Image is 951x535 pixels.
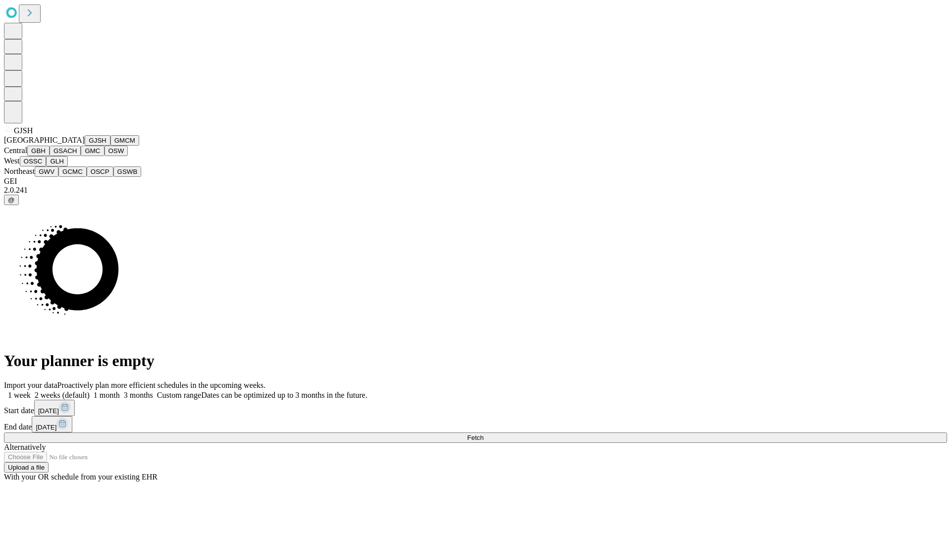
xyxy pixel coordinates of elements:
[4,443,46,451] span: Alternatively
[36,424,56,431] span: [DATE]
[110,135,139,146] button: GMCM
[4,381,57,389] span: Import your data
[57,381,265,389] span: Proactively plan more efficient schedules in the upcoming weeks.
[85,135,110,146] button: GJSH
[20,156,47,166] button: OSSC
[4,462,49,473] button: Upload a file
[38,407,59,415] span: [DATE]
[35,166,58,177] button: GWV
[46,156,67,166] button: GLH
[105,146,128,156] button: OSW
[4,473,158,481] span: With your OR schedule from your existing EHR
[201,391,367,399] span: Dates can be optimized up to 3 months in the future.
[8,196,15,204] span: @
[34,400,75,416] button: [DATE]
[87,166,113,177] button: OSCP
[14,126,33,135] span: GJSH
[4,177,947,186] div: GEI
[94,391,120,399] span: 1 month
[4,146,27,155] span: Central
[8,391,31,399] span: 1 week
[35,391,90,399] span: 2 weeks (default)
[58,166,87,177] button: GCMC
[32,416,72,432] button: [DATE]
[4,157,20,165] span: West
[4,400,947,416] div: Start date
[4,352,947,370] h1: Your planner is empty
[113,166,142,177] button: GSWB
[4,167,35,175] span: Northeast
[4,195,19,205] button: @
[4,186,947,195] div: 2.0.241
[4,136,85,144] span: [GEOGRAPHIC_DATA]
[467,434,483,441] span: Fetch
[157,391,201,399] span: Custom range
[50,146,81,156] button: GSACH
[124,391,153,399] span: 3 months
[4,416,947,432] div: End date
[4,432,947,443] button: Fetch
[81,146,104,156] button: GMC
[27,146,50,156] button: GBH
